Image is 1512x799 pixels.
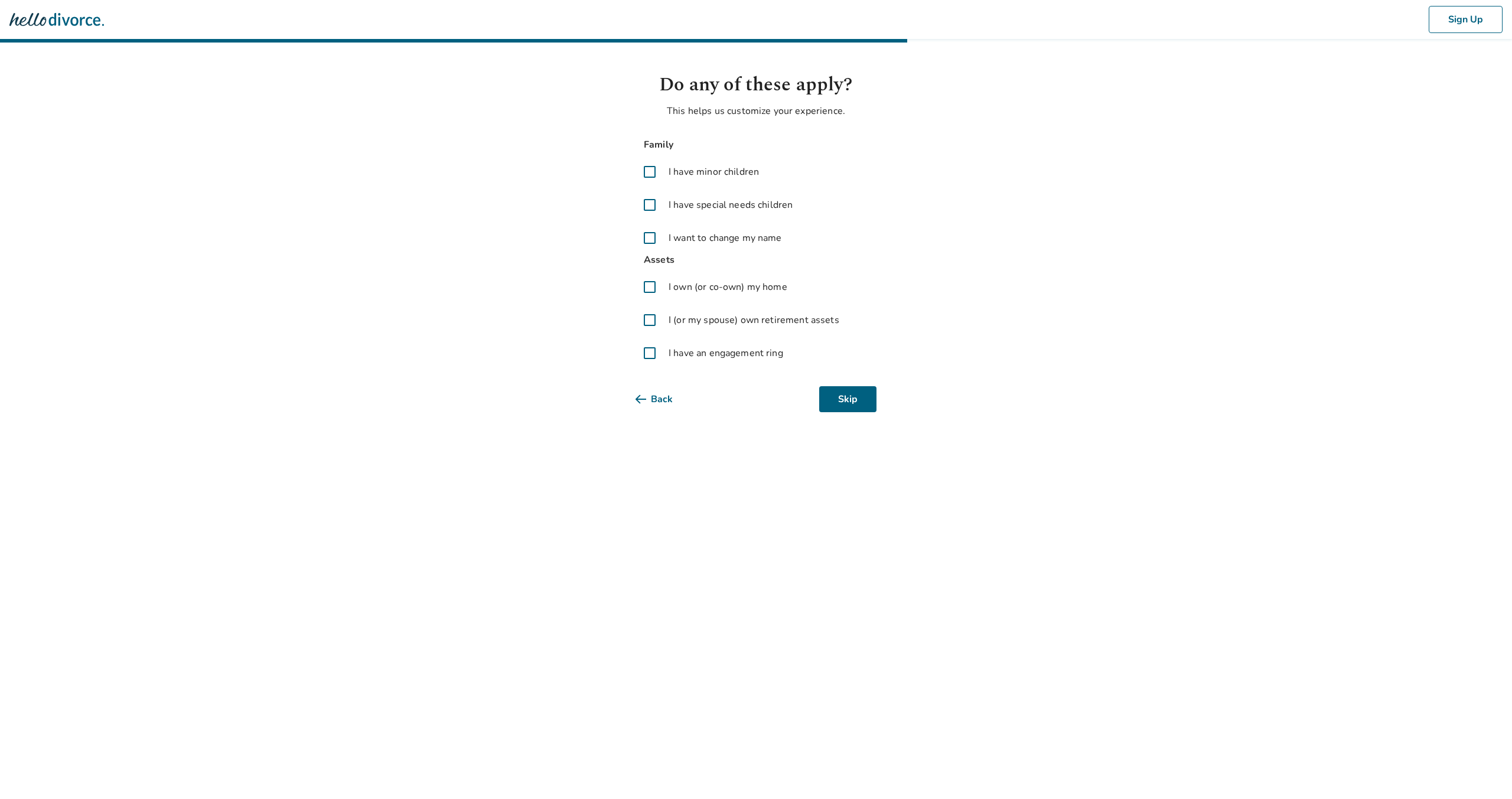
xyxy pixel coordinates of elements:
[669,231,782,245] span: I want to change my name
[636,71,876,99] h1: Do any of these apply?
[9,8,104,31] img: Hello Divorce Logo
[669,280,787,294] span: I own (or co-own) my home
[669,346,783,360] span: I have an engagement ring
[669,165,759,179] span: I have minor children
[669,198,793,212] span: I have special needs children
[819,386,876,412] button: Skip
[636,386,692,412] button: Back
[636,137,876,153] span: Family
[1429,6,1503,33] button: Sign Up
[636,252,876,268] span: Assets
[1453,742,1512,799] iframe: Chat Widget
[669,313,839,327] span: I (or my spouse) own retirement assets
[636,104,876,118] p: This helps us customize your experience.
